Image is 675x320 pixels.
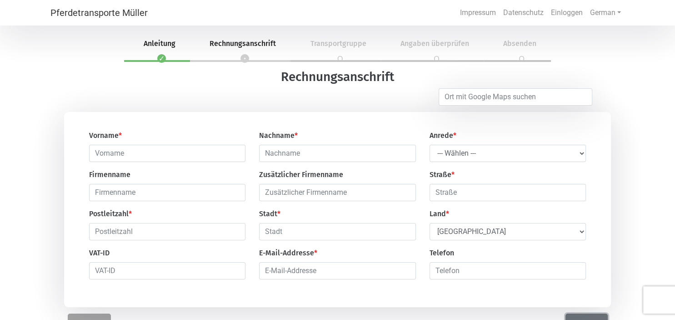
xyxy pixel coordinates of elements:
input: Telefon [430,262,586,279]
label: Straße [430,169,455,180]
input: Nachname [259,145,415,162]
input: Postleitzahl [89,223,245,240]
input: Stadt [259,223,415,240]
label: Anrede [430,130,456,141]
label: Telefon [430,248,454,259]
input: E-Mail-Addresse [259,262,415,279]
label: Vorname [89,130,122,141]
label: Land [430,208,449,219]
input: Vorname [89,145,245,162]
label: Zusätzlicher Firmenname [259,169,343,180]
input: Straße [430,184,586,201]
input: Firmenname [89,184,245,201]
label: Firmenname [89,169,130,180]
label: E-Mail-Addresse [259,248,317,259]
input: Ort mit Google Maps suchen [439,88,592,106]
span: Anleitung [133,39,186,48]
label: Postleitzahl [89,208,132,219]
label: Stadt [259,208,280,219]
span: Angaben überprüfen [390,39,480,48]
a: Datenschutz [500,4,547,22]
label: VAT-ID [89,248,110,259]
span: Rechnungsanschrift [199,39,287,48]
input: VAT-ID [89,262,245,279]
a: Pferdetransporte Müller [50,4,148,22]
a: Einloggen [547,4,586,22]
span: Transportgruppe [300,39,377,48]
label: Nachname [259,130,298,141]
span: Absenden [492,39,547,48]
a: German [586,4,625,22]
a: Impressum [456,4,500,22]
input: Zusätzlicher Firmenname [259,184,415,201]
